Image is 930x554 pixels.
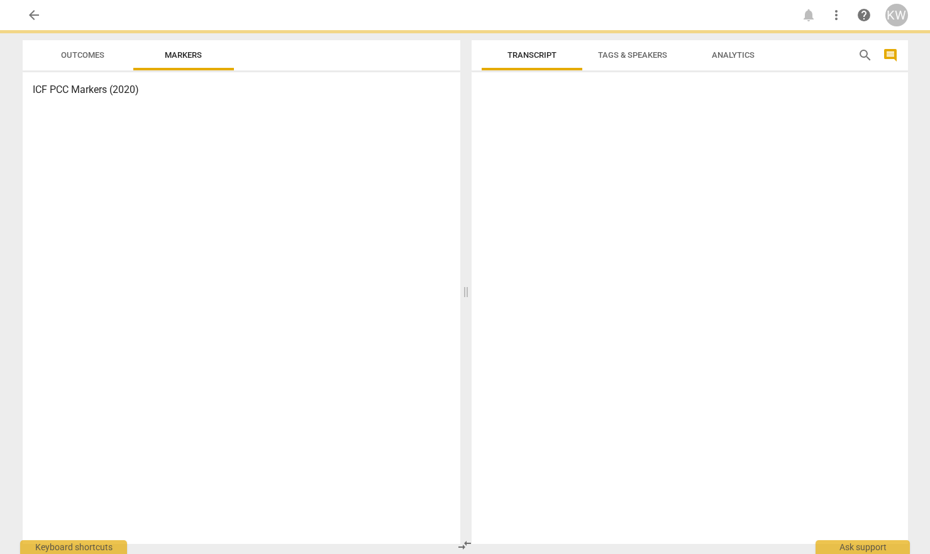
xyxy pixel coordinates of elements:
[885,4,908,26] button: KW
[853,4,875,26] a: Help
[858,48,873,63] span: search
[598,50,667,60] span: Tags & Speakers
[829,8,844,23] span: more_vert
[883,48,898,63] span: comment
[816,540,910,554] div: Ask support
[880,45,900,65] button: Show/Hide comments
[855,45,875,65] button: Search
[856,8,872,23] span: help
[507,50,556,60] span: Transcript
[457,538,472,553] span: compare_arrows
[61,50,104,60] span: Outcomes
[26,8,42,23] span: arrow_back
[165,50,202,60] span: Markers
[20,540,127,554] div: Keyboard shortcuts
[33,82,450,97] h3: ICF PCC Markers (2020)
[712,50,755,60] span: Analytics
